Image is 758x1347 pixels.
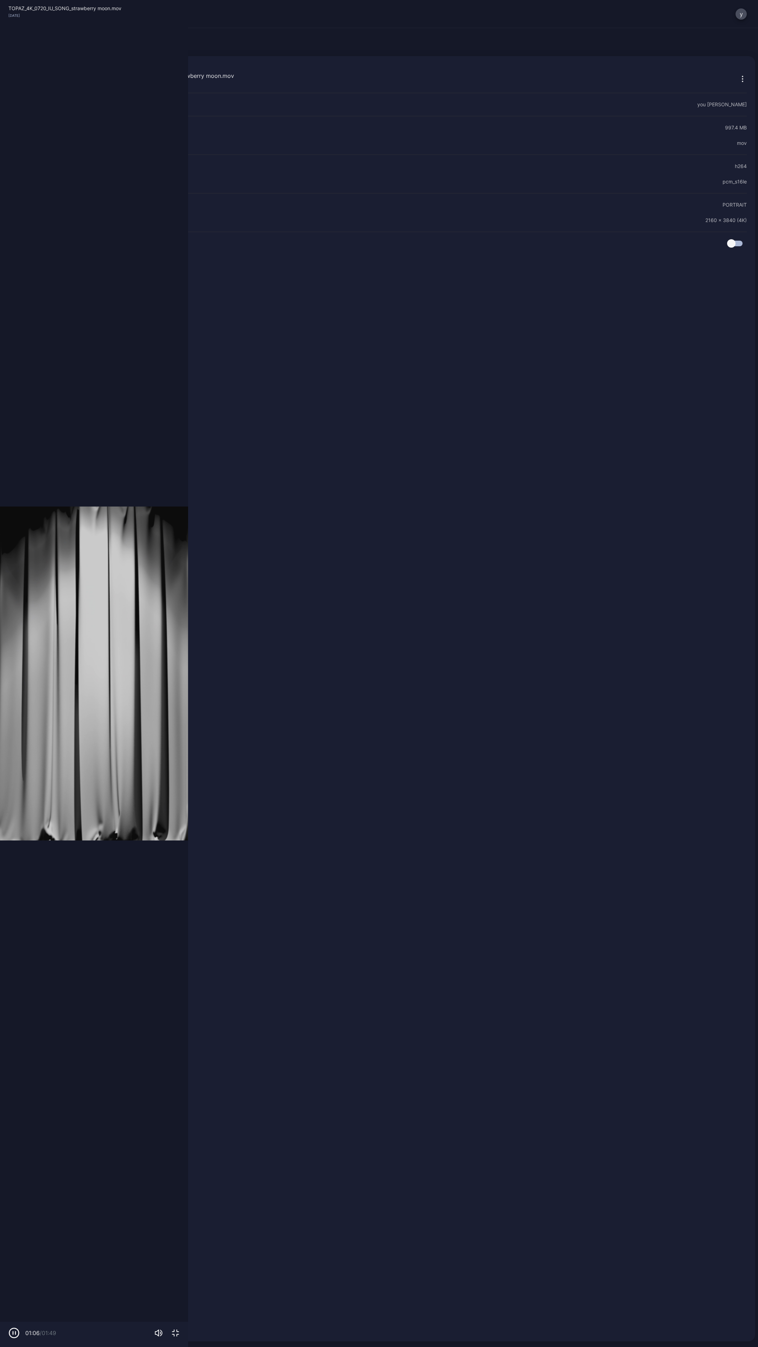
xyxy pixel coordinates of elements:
div: h264 [735,162,747,170]
div: PORTRAIT [723,201,747,209]
button: y [736,8,747,20]
div: mov [737,139,747,147]
div: 997.4 MB [725,123,747,132]
div: you [PERSON_NAME] [697,100,747,109]
div: 2160 x 3840 (4K) [705,216,747,224]
div: pcm_s16le [723,177,747,186]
